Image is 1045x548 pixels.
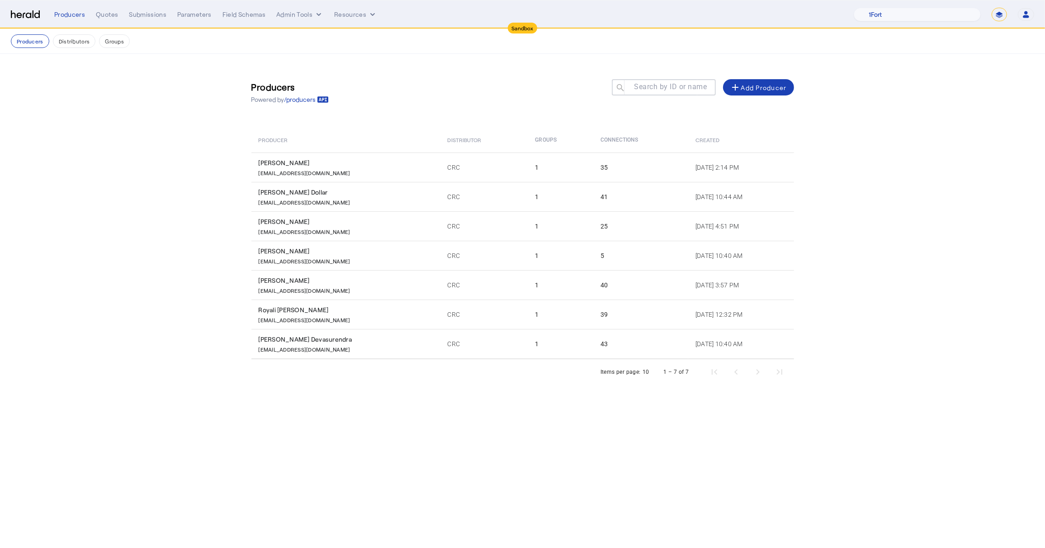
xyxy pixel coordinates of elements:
[259,276,437,285] div: [PERSON_NAME]
[528,300,593,329] td: 1
[593,127,688,152] th: Connections
[634,83,707,91] mat-label: Search by ID or name
[96,10,118,19] div: Quotes
[259,335,437,344] div: [PERSON_NAME] Devasurendra
[601,192,685,201] div: 41
[601,222,685,231] div: 25
[259,247,437,256] div: [PERSON_NAME]
[276,10,323,19] button: internal dropdown menu
[601,367,641,376] div: Items per page:
[528,182,593,211] td: 1
[259,188,437,197] div: [PERSON_NAME] Dollar
[688,300,794,329] td: [DATE] 12:32 PM
[259,305,437,315] div: Royali [PERSON_NAME]
[440,127,528,152] th: Distributor
[723,79,794,95] button: Add Producer
[601,281,685,290] div: 40
[528,152,593,182] td: 1
[259,226,350,235] p: [EMAIL_ADDRESS][DOMAIN_NAME]
[688,127,794,152] th: Created
[688,211,794,241] td: [DATE] 4:51 PM
[688,270,794,300] td: [DATE] 3:57 PM
[11,34,49,48] button: Producers
[601,339,685,348] div: 43
[612,83,627,94] mat-icon: search
[259,197,350,206] p: [EMAIL_ADDRESS][DOMAIN_NAME]
[11,10,40,19] img: Herald Logo
[440,182,528,211] td: CRC
[251,95,329,104] p: Powered by
[259,167,350,176] p: [EMAIL_ADDRESS][DOMAIN_NAME]
[334,10,377,19] button: Resources dropdown menu
[643,367,649,376] div: 10
[259,158,437,167] div: [PERSON_NAME]
[54,10,85,19] div: Producers
[688,152,794,182] td: [DATE] 2:14 PM
[730,82,787,93] div: Add Producer
[440,152,528,182] td: CRC
[688,182,794,211] td: [DATE] 10:44 AM
[440,300,528,329] td: CRC
[284,95,329,104] a: /producers
[99,34,130,48] button: Groups
[440,241,528,270] td: CRC
[251,81,329,93] h3: Producers
[251,127,440,152] th: Producer
[129,10,166,19] div: Submissions
[440,211,528,241] td: CRC
[601,251,685,260] div: 5
[259,285,350,294] p: [EMAIL_ADDRESS][DOMAIN_NAME]
[259,315,350,324] p: [EMAIL_ADDRESS][DOMAIN_NAME]
[53,34,96,48] button: Distributors
[528,127,593,152] th: Groups
[528,270,593,300] td: 1
[528,329,593,359] td: 1
[664,367,689,376] div: 1 – 7 of 7
[528,211,593,241] td: 1
[528,241,593,270] td: 1
[222,10,266,19] div: Field Schemas
[259,256,350,265] p: [EMAIL_ADDRESS][DOMAIN_NAME]
[440,329,528,359] td: CRC
[508,23,537,33] div: Sandbox
[730,82,741,93] mat-icon: add
[688,241,794,270] td: [DATE] 10:40 AM
[259,217,437,226] div: [PERSON_NAME]
[177,10,212,19] div: Parameters
[688,329,794,359] td: [DATE] 10:40 AM
[259,344,350,353] p: [EMAIL_ADDRESS][DOMAIN_NAME]
[440,270,528,300] td: CRC
[601,163,685,172] div: 35
[601,310,685,319] div: 39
